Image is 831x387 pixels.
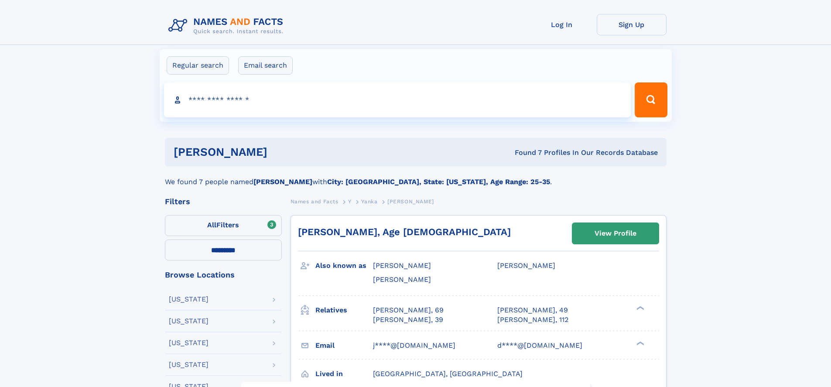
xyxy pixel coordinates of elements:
[634,340,645,346] div: ❯
[315,338,373,353] h3: Email
[291,196,339,207] a: Names and Facts
[373,261,431,270] span: [PERSON_NAME]
[361,199,377,205] span: Yanka
[497,305,568,315] a: [PERSON_NAME], 49
[253,178,312,186] b: [PERSON_NAME]
[527,14,597,35] a: Log In
[373,305,444,315] a: [PERSON_NAME], 69
[391,148,658,158] div: Found 7 Profiles In Our Records Database
[387,199,434,205] span: [PERSON_NAME]
[165,215,282,236] label: Filters
[298,226,511,237] a: [PERSON_NAME], Age [DEMOGRAPHIC_DATA]
[572,223,659,244] a: View Profile
[207,221,216,229] span: All
[634,305,645,311] div: ❯
[373,315,443,325] a: [PERSON_NAME], 39
[169,318,209,325] div: [US_STATE]
[315,258,373,273] h3: Also known as
[348,196,352,207] a: Y
[597,14,667,35] a: Sign Up
[327,178,550,186] b: City: [GEOGRAPHIC_DATA], State: [US_STATE], Age Range: 25-35
[165,166,667,187] div: We found 7 people named with .
[497,261,555,270] span: [PERSON_NAME]
[348,199,352,205] span: Y
[167,56,229,75] label: Regular search
[373,370,523,378] span: [GEOGRAPHIC_DATA], [GEOGRAPHIC_DATA]
[169,296,209,303] div: [US_STATE]
[165,198,282,205] div: Filters
[595,223,636,243] div: View Profile
[315,366,373,381] h3: Lived in
[165,14,291,38] img: Logo Names and Facts
[635,82,667,117] button: Search Button
[169,339,209,346] div: [US_STATE]
[164,82,631,117] input: search input
[169,361,209,368] div: [US_STATE]
[361,196,377,207] a: Yanka
[165,271,282,279] div: Browse Locations
[315,303,373,318] h3: Relatives
[373,275,431,284] span: [PERSON_NAME]
[174,147,391,158] h1: [PERSON_NAME]
[497,315,568,325] a: [PERSON_NAME], 112
[238,56,293,75] label: Email search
